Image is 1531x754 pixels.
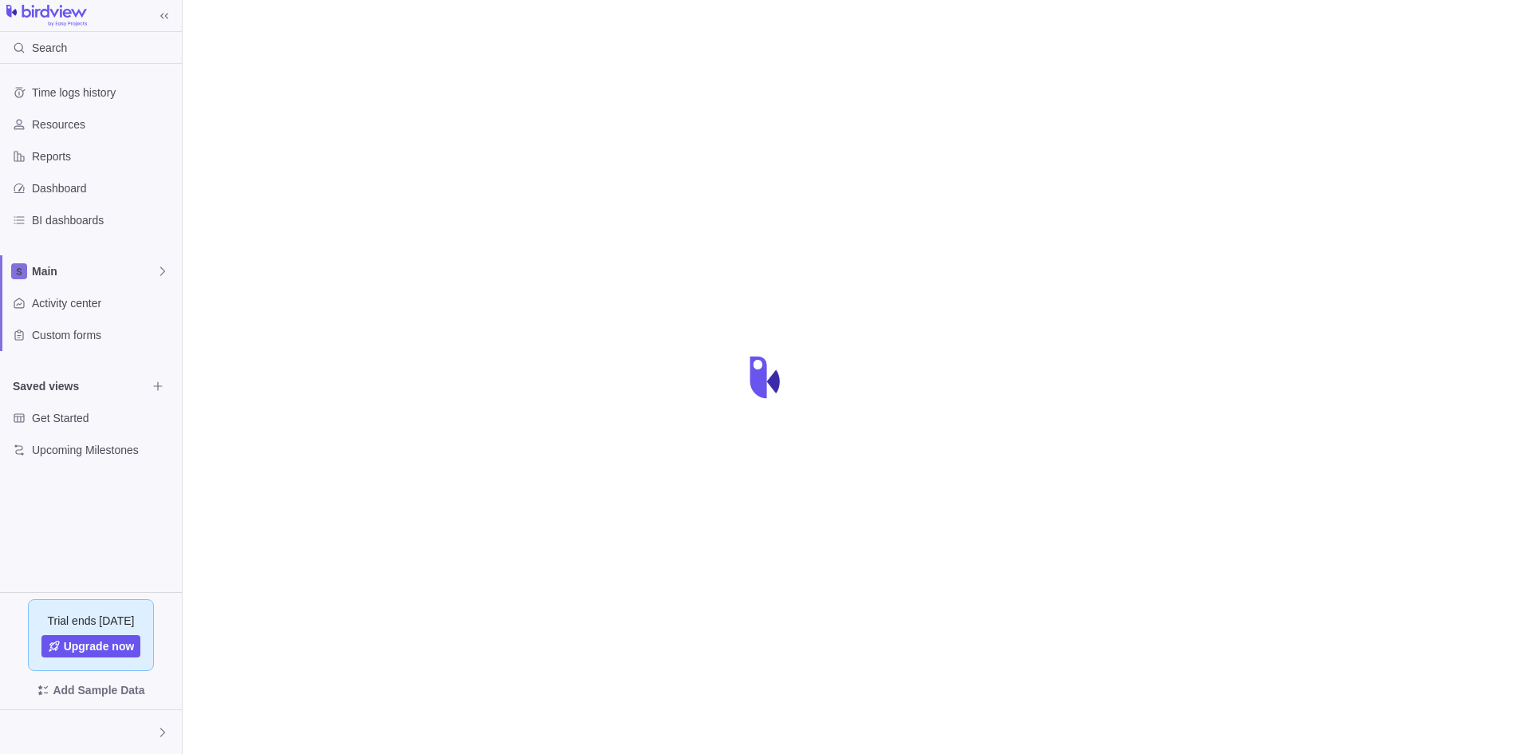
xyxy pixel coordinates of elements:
span: Time logs history [32,85,175,101]
span: Dashboard [32,180,175,196]
span: Resources [32,116,175,132]
span: Main [32,263,156,279]
img: logo [6,5,87,27]
span: Trial ends [DATE] [48,613,135,629]
span: Search [32,40,67,56]
span: BI dashboards [32,212,175,228]
span: Reports [32,148,175,164]
span: Saved views [13,378,147,394]
span: Add Sample Data [53,681,144,700]
div: loading [734,345,797,409]
span: Browse views [147,375,169,397]
span: Activity center [32,295,175,311]
span: Get Started [32,410,175,426]
span: Upgrade now [64,638,135,654]
span: Add Sample Data [13,677,169,703]
div: Pavel Pachobut [10,723,29,742]
a: Upgrade now [41,635,141,657]
img: Show [10,726,29,739]
span: Upcoming Milestones [32,442,175,458]
span: Custom forms [32,327,175,343]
